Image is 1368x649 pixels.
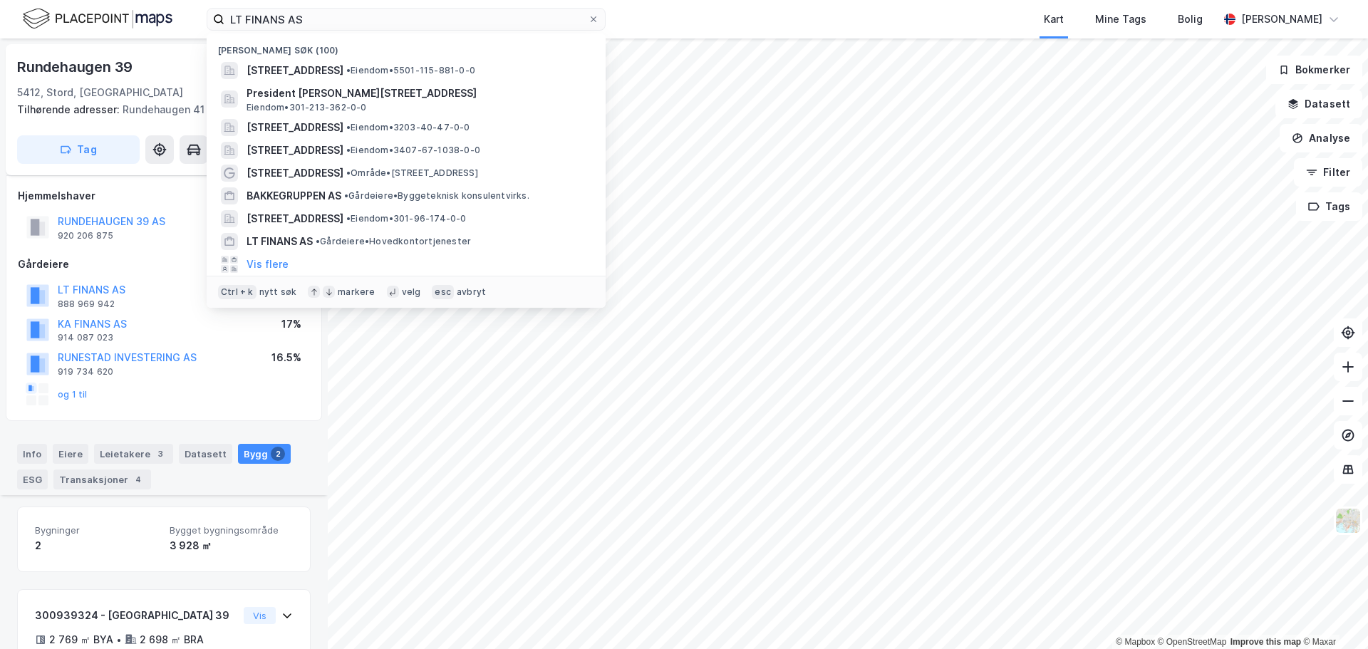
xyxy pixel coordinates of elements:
[58,230,113,242] div: 920 206 875
[346,65,475,76] span: Eiendom • 5501-115-881-0-0
[1266,56,1362,84] button: Bokmerker
[346,145,351,155] span: •
[17,84,183,101] div: 5412, Stord, [GEOGRAPHIC_DATA]
[338,286,375,298] div: markere
[18,256,310,273] div: Gårdeiere
[94,444,173,464] div: Leietakere
[17,56,135,78] div: Rundehaugen 39
[247,85,589,102] span: President [PERSON_NAME][STREET_ADDRESS]
[58,366,113,378] div: 919 734 620
[116,634,122,645] div: •
[17,103,123,115] span: Tilhørende adresser:
[1296,192,1362,221] button: Tags
[170,524,293,536] span: Bygget bygningsområde
[346,122,470,133] span: Eiendom • 3203-40-47-0-0
[1335,507,1362,534] img: Z
[346,145,480,156] span: Eiendom • 3407-67-1038-0-0
[207,33,606,59] div: [PERSON_NAME] søk (100)
[1297,581,1368,649] iframe: Chat Widget
[1230,637,1301,647] a: Improve this map
[344,190,529,202] span: Gårdeiere • Byggeteknisk konsulentvirks.
[346,213,467,224] span: Eiendom • 301-96-174-0-0
[49,631,113,648] div: 2 769 ㎡ BYA
[1095,11,1146,28] div: Mine Tags
[17,469,48,489] div: ESG
[344,190,348,201] span: •
[18,187,310,204] div: Hjemmelshaver
[17,135,140,164] button: Tag
[316,236,471,247] span: Gårdeiere • Hovedkontortjenester
[58,332,113,343] div: 914 087 023
[35,524,158,536] span: Bygninger
[1158,637,1227,647] a: OpenStreetMap
[432,285,454,299] div: esc
[23,6,172,31] img: logo.f888ab2527a4732fd821a326f86c7f29.svg
[271,349,301,366] div: 16.5%
[247,256,289,273] button: Vis flere
[247,142,343,159] span: [STREET_ADDRESS]
[238,444,291,464] div: Bygg
[153,447,167,461] div: 3
[224,9,588,30] input: Søk på adresse, matrikkel, gårdeiere, leietakere eller personer
[53,444,88,464] div: Eiere
[247,233,313,250] span: LT FINANS AS
[247,210,343,227] span: [STREET_ADDRESS]
[281,316,301,333] div: 17%
[35,607,238,624] div: 300939324 - [GEOGRAPHIC_DATA] 39
[1275,90,1362,118] button: Datasett
[218,285,256,299] div: Ctrl + k
[244,607,276,624] button: Vis
[346,167,351,178] span: •
[247,62,343,79] span: [STREET_ADDRESS]
[346,213,351,224] span: •
[457,286,486,298] div: avbryt
[1178,11,1203,28] div: Bolig
[140,631,204,648] div: 2 698 ㎡ BRA
[53,469,151,489] div: Transaksjoner
[346,167,478,179] span: Område • [STREET_ADDRESS]
[1294,158,1362,187] button: Filter
[316,236,320,246] span: •
[346,65,351,76] span: •
[131,472,145,487] div: 4
[58,298,115,310] div: 888 969 942
[170,537,293,554] div: 3 928 ㎡
[259,286,297,298] div: nytt søk
[17,444,47,464] div: Info
[346,122,351,133] span: •
[247,165,343,182] span: [STREET_ADDRESS]
[402,286,421,298] div: velg
[247,102,367,113] span: Eiendom • 301-213-362-0-0
[1044,11,1064,28] div: Kart
[1241,11,1322,28] div: [PERSON_NAME]
[35,537,158,554] div: 2
[1280,124,1362,152] button: Analyse
[1116,637,1155,647] a: Mapbox
[17,101,299,118] div: Rundehaugen 41
[247,187,341,204] span: BAKKEGRUPPEN AS
[179,444,232,464] div: Datasett
[247,119,343,136] span: [STREET_ADDRESS]
[271,447,285,461] div: 2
